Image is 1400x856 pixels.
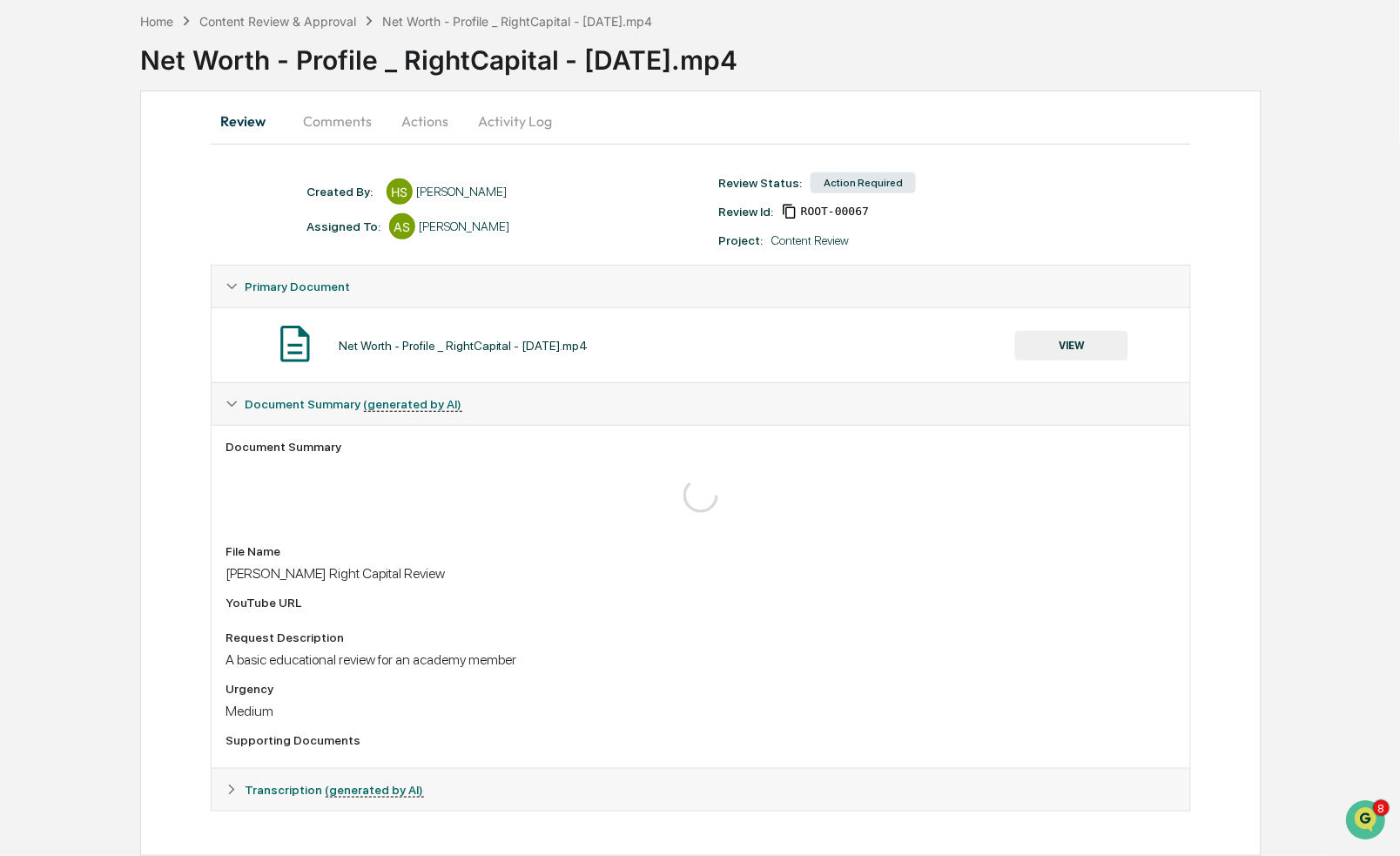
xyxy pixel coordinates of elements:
[364,397,462,412] u: (generated by AI)
[212,266,1190,307] div: Primary Document
[382,14,652,29] div: Net Worth - Profile _ RightCapital - [DATE].mp4
[35,238,49,252] img: 1746055101610-c473b297-6a78-478c-a979-82029cc54cd1
[389,213,415,239] div: AS
[10,382,117,414] a: 🔎Data Lookup
[718,176,802,190] div: Review Status:
[17,220,45,248] img: Dave Feldman
[211,100,289,142] button: Review
[225,596,1176,610] div: YouTube URL
[273,322,317,366] img: Document Icon
[17,267,45,295] img: Jack Rasmussen
[212,307,1190,382] div: Primary Document
[225,682,1176,696] div: Urgency
[78,133,286,151] div: Start new chat
[10,349,119,381] a: 🖐️Preclearance
[718,205,773,219] div: Review Id:
[144,356,216,374] span: Attestations
[17,391,31,405] div: 🔎
[386,100,464,142] button: Actions
[225,440,1176,454] div: Document Summary
[199,14,356,29] div: Content Review & Approval
[339,339,589,353] div: Net Worth - Profile _ RightCapital - [DATE].mp4
[54,284,141,298] span: [PERSON_NAME]
[416,185,507,199] div: [PERSON_NAME]
[246,783,424,797] span: Transcription
[246,397,462,411] span: Document Summary
[246,280,351,293] span: Primary Document
[419,219,509,233] div: [PERSON_NAME]
[289,100,386,142] button: Comments
[225,651,1176,668] div: A basic educational review for an academy member
[154,284,190,298] span: [DATE]
[718,233,763,247] div: Project:
[771,233,849,247] div: Content Review
[17,133,49,165] img: 1746055101610-c473b297-6a78-478c-a979-82029cc54cd1
[326,783,424,798] u: (generated by AI)
[225,565,1176,582] div: [PERSON_NAME] Right Capital Review
[212,383,1190,425] div: Document Summary (generated by AI)
[387,179,413,205] div: HS
[212,769,1190,811] div: Transcription (generated by AI)
[306,185,378,199] div: Created By: ‎ ‎
[306,219,380,233] div: Assigned To:
[140,14,173,29] div: Home
[225,733,1176,747] div: Supporting Documents
[140,30,1400,76] div: Net Worth - Profile _ RightCapital - [DATE].mp4
[270,190,317,211] button: See all
[35,356,112,374] span: Preclearance
[225,630,1176,644] div: Request Description
[296,138,317,159] button: Start new chat
[126,358,140,372] div: 🗄️
[1015,331,1128,361] button: VIEW
[78,151,239,165] div: We're available if you need us!
[212,425,1190,768] div: Document Summary (generated by AI)
[54,237,141,251] span: [PERSON_NAME]
[1344,799,1391,846] iframe: Open customer support
[35,285,49,299] img: 1746055101610-c473b297-6a78-478c-a979-82029cc54cd1
[123,431,211,445] a: Powered byPylon
[154,237,190,251] span: [DATE]
[145,237,151,251] span: •
[464,100,566,142] button: Activity Log
[225,703,1176,719] div: Medium
[17,358,31,372] div: 🖐️
[17,193,117,207] div: Past conversations
[225,544,1176,558] div: File Name
[37,133,68,165] img: 8933085812038_c878075ebb4cc5468115_72.jpg
[211,100,1191,142] div: secondary tabs example
[17,37,317,64] p: How can we help?
[801,205,869,219] span: 1f5367a5-89ec-48e4-8c2e-4144fe9437d7
[119,349,223,381] a: 🗄️Attestations
[35,389,110,407] span: Data Lookup
[173,432,211,445] span: Pylon
[145,284,151,298] span: •
[811,172,916,193] div: Action Required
